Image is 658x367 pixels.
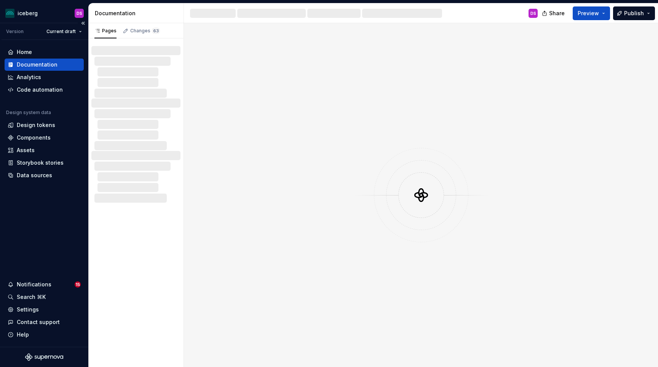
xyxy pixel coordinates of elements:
div: Contact support [17,318,60,326]
div: Search ⌘K [17,293,46,301]
button: Share [538,6,570,20]
span: 63 [152,28,160,34]
a: Design tokens [5,119,84,131]
div: DS [530,10,536,16]
a: Data sources [5,169,84,181]
button: Preview [573,6,610,20]
div: Storybook stories [17,159,64,167]
div: Notifications [17,281,51,288]
div: Design tokens [17,121,55,129]
a: Analytics [5,71,84,83]
div: Documentation [95,10,180,17]
a: Components [5,132,84,144]
div: Code automation [17,86,63,94]
span: Current draft [46,29,76,35]
div: Assets [17,146,35,154]
a: Code automation [5,84,84,96]
div: Version [6,29,24,35]
a: Storybook stories [5,157,84,169]
span: Publish [624,10,644,17]
button: Collapse sidebar [78,18,88,29]
div: Settings [17,306,39,313]
div: Data sources [17,172,52,179]
button: Contact support [5,316,84,328]
div: Changes [130,28,160,34]
div: iceberg [18,10,38,17]
div: Design system data [6,110,51,116]
button: Help [5,329,84,341]
a: Documentation [5,59,84,71]
div: Components [17,134,51,141]
svg: Supernova Logo [25,353,63,361]
div: Documentation [17,61,57,68]
button: Publish [613,6,655,20]
span: 15 [75,281,81,288]
span: Preview [578,10,599,17]
button: Notifications15 [5,278,84,291]
a: Home [5,46,84,58]
a: Settings [5,303,84,316]
button: icebergDS [2,5,87,21]
div: DS [77,10,82,16]
div: Analytics [17,73,41,81]
div: Home [17,48,32,56]
div: Help [17,331,29,338]
div: Pages [94,28,117,34]
a: Assets [5,144,84,156]
span: Share [549,10,565,17]
button: Current draft [43,26,85,37]
img: 418c6d47-6da6-4103-8b13-b5999f8989a1.png [5,9,14,18]
button: Search ⌘K [5,291,84,303]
